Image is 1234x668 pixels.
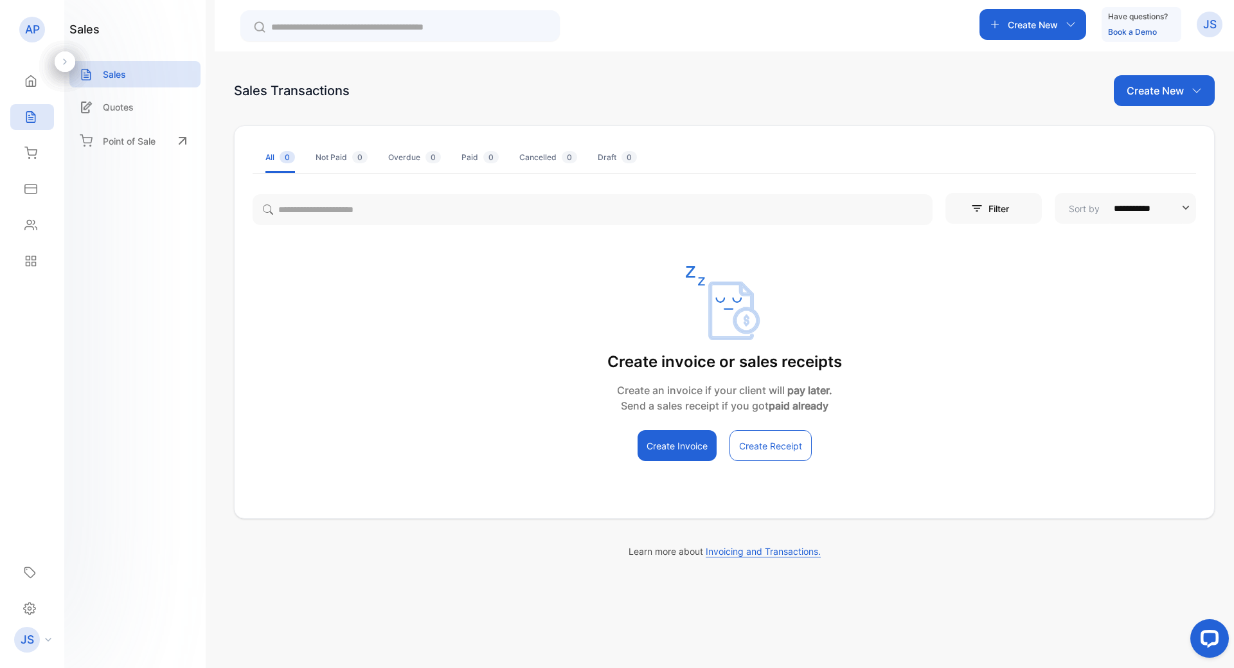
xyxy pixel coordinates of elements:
[686,266,763,340] img: empty state
[21,631,34,648] p: JS
[1008,18,1058,32] p: Create New
[69,127,201,155] a: Point of Sale
[1108,10,1168,23] p: Have questions?
[103,100,134,114] p: Quotes
[103,134,156,148] p: Point of Sale
[1127,83,1184,98] p: Create New
[280,151,295,163] span: 0
[598,152,637,163] div: Draft
[1180,614,1234,668] iframe: LiveChat chat widget
[621,151,637,163] span: 0
[706,546,821,557] span: Invoicing and Transactions.
[729,430,812,461] button: Create Receipt
[769,399,828,412] strong: paid already
[69,61,201,87] a: Sales
[562,151,577,163] span: 0
[1055,193,1196,224] button: Sort by
[234,81,350,100] div: Sales Transactions
[519,152,577,163] div: Cancelled
[1069,202,1100,215] p: Sort by
[103,68,126,81] p: Sales
[265,152,295,163] div: All
[69,94,201,120] a: Quotes
[638,430,717,461] button: Create Invoice
[69,21,100,38] h1: sales
[1197,9,1222,40] button: JS
[234,545,1215,558] p: Learn more about
[425,151,441,163] span: 0
[607,398,842,413] p: Send a sales receipt if you got
[316,152,368,163] div: Not Paid
[607,383,842,398] p: Create an invoice if your client will
[787,384,832,397] strong: pay later.
[1114,75,1215,106] button: Create New
[607,350,842,374] p: Create invoice or sales receipts
[1203,16,1217,33] p: JS
[25,21,40,38] p: AP
[461,152,499,163] div: Paid
[979,9,1086,40] button: Create New
[352,151,368,163] span: 0
[388,152,441,163] div: Overdue
[1108,27,1157,37] a: Book a Demo
[483,151,499,163] span: 0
